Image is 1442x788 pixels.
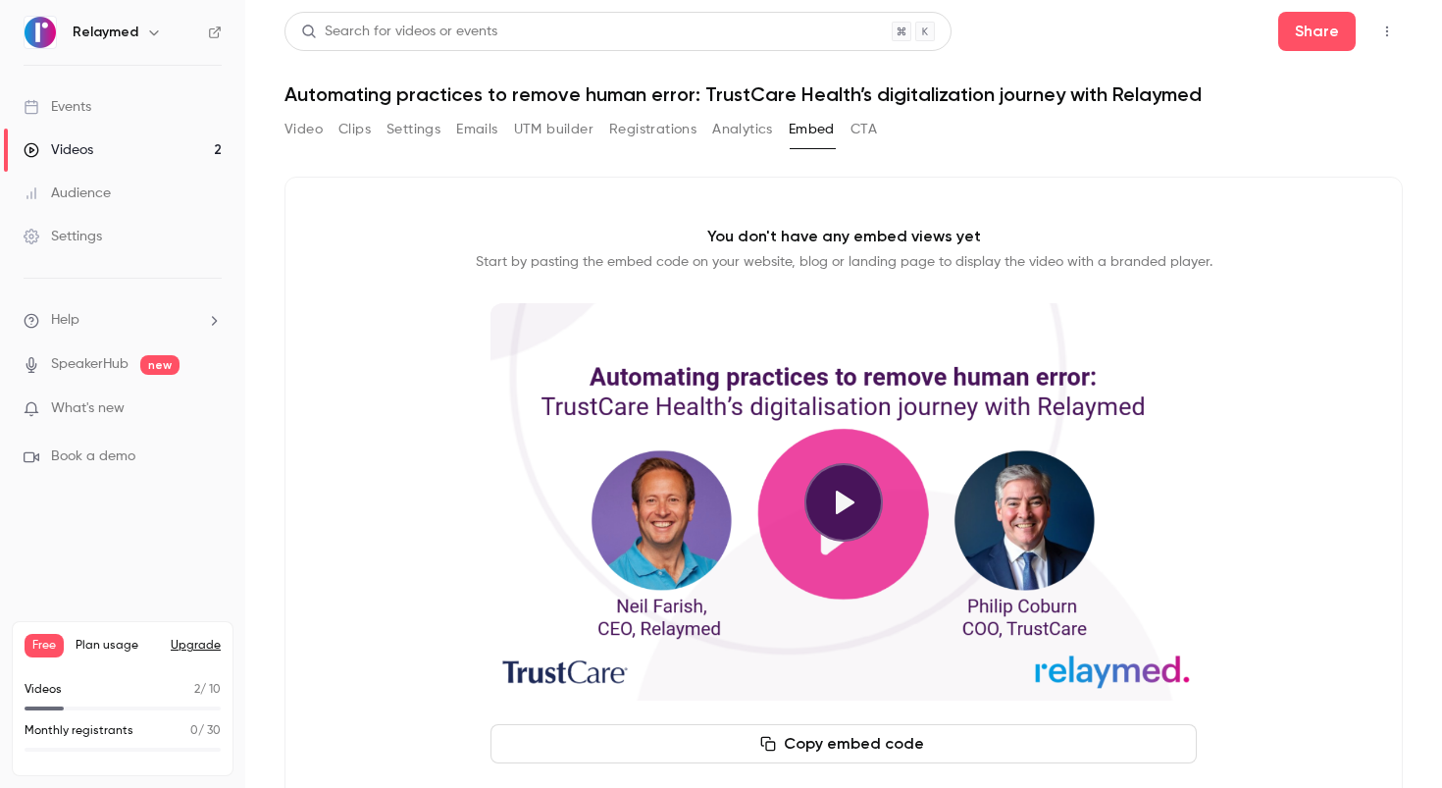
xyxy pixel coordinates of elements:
[1278,12,1356,51] button: Share
[76,638,159,654] span: Plan usage
[338,114,371,145] button: Clips
[609,114,696,145] button: Registrations
[190,722,221,740] p: / 30
[25,722,133,740] p: Monthly registrants
[850,114,877,145] button: CTA
[25,17,56,48] img: Relaymed
[24,310,222,331] li: help-dropdown-opener
[712,114,773,145] button: Analytics
[51,447,135,467] span: Book a demo
[25,634,64,657] span: Free
[456,114,497,145] button: Emails
[490,724,1197,763] button: Copy embed code
[51,354,129,375] a: SpeakerHub
[171,638,221,654] button: Upgrade
[24,227,102,246] div: Settings
[194,681,221,699] p: / 10
[51,310,79,331] span: Help
[301,22,497,42] div: Search for videos or events
[1371,16,1403,47] button: Top Bar Actions
[24,140,93,160] div: Videos
[190,725,198,737] span: 0
[284,114,323,145] button: Video
[514,114,593,145] button: UTM builder
[476,252,1212,272] p: Start by pasting the embed code on your website, blog or landing page to display the video with a...
[73,23,138,42] h6: Relaymed
[284,82,1403,106] h1: Automating practices to remove human error: TrustCare Health’s digitalization journey with Relaymed
[140,355,180,375] span: new
[490,303,1197,701] section: Cover
[51,398,125,419] span: What's new
[707,225,981,248] p: You don't have any embed views yet
[386,114,440,145] button: Settings
[804,463,883,542] button: Play video
[25,681,62,699] p: Videos
[789,114,835,145] button: Embed
[24,184,111,203] div: Audience
[198,400,222,418] iframe: Noticeable Trigger
[194,684,200,696] span: 2
[24,97,91,117] div: Events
